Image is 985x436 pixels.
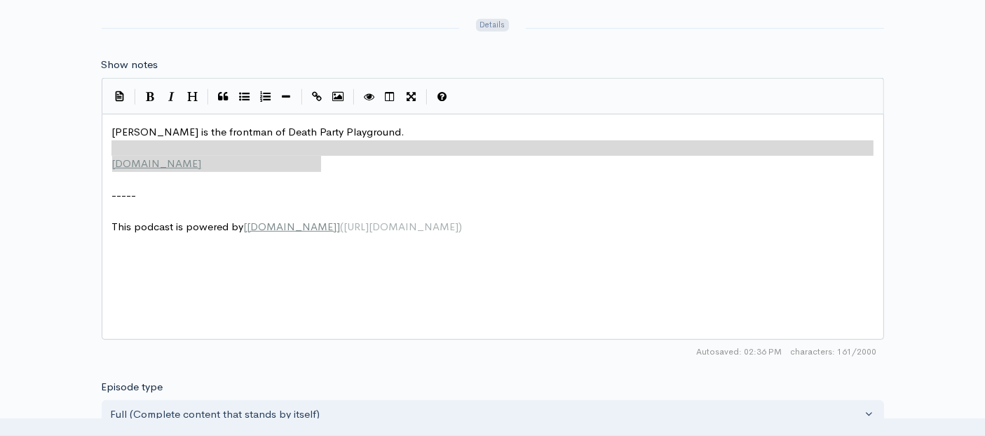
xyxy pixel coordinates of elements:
[791,345,877,358] span: 161/2000
[182,86,203,107] button: Heading
[476,19,509,32] span: Details
[244,220,247,233] span: [
[102,379,163,395] label: Episode type
[111,407,862,423] div: Full (Complete content that stands by itself)
[301,89,303,105] i: |
[213,86,234,107] button: Quote
[161,86,182,107] button: Italic
[459,220,463,233] span: )
[112,188,137,202] span: -----
[102,400,884,429] button: Full (Complete content that stands by itself)
[276,86,297,107] button: Insert Horizontal Line
[307,86,328,107] button: Create Link
[359,86,380,107] button: Toggle Preview
[432,86,453,107] button: Markdown Guide
[255,86,276,107] button: Numbered List
[112,220,463,233] span: This podcast is powered by
[112,157,202,170] span: [DOMAIN_NAME]
[401,86,422,107] button: Toggle Fullscreen
[109,85,130,106] button: Insert Show Notes Template
[112,125,405,138] span: [PERSON_NAME] is the frontman of Death Party Playground.
[328,86,349,107] button: Insert Image
[234,86,255,107] button: Generic List
[140,86,161,107] button: Bold
[697,345,782,358] span: Autosaved: 02:36 PM
[102,57,158,73] label: Show notes
[135,89,136,105] i: |
[337,220,341,233] span: ]
[380,86,401,107] button: Toggle Side by Side
[341,220,344,233] span: (
[247,220,337,233] span: [DOMAIN_NAME]
[208,89,209,105] i: |
[426,89,428,105] i: |
[353,89,355,105] i: |
[344,220,459,233] span: [URL][DOMAIN_NAME]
